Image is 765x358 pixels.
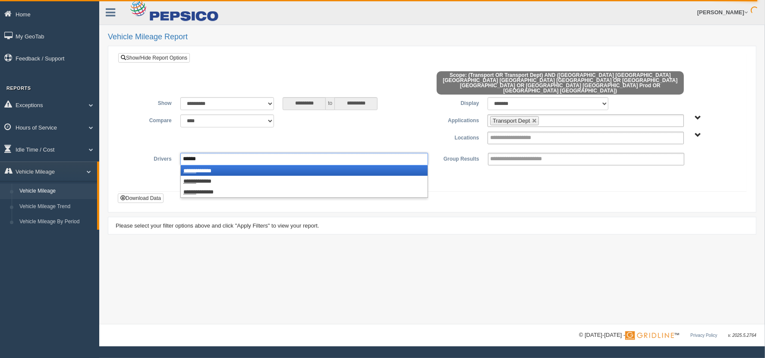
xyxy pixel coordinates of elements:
span: Transport Dept [493,117,530,124]
h2: Vehicle Mileage Report [108,33,756,41]
label: Display [432,97,484,108]
a: Vehicle Mileage Trend [16,199,97,215]
label: Drivers [125,153,176,163]
div: © [DATE]-[DATE] - ™ [579,331,756,340]
label: Locations [432,132,484,142]
a: Show/Hide Report Options [118,53,190,63]
label: Group Results [432,153,484,163]
a: Vehicle Mileage [16,184,97,199]
a: Vehicle Mileage By Period [16,214,97,230]
a: Privacy Policy [690,333,717,338]
button: Download Data [118,193,164,203]
label: Show [125,97,176,108]
span: to [326,97,334,110]
img: Gridline [625,331,674,340]
span: v. 2025.5.2764 [728,333,756,338]
span: Please select your filter options above and click "Apply Filters" to view your report. [116,222,319,229]
label: Compare [125,114,176,125]
label: Applications [432,114,484,125]
span: Scope: (Transport OR Transport Dept) AND ([GEOGRAPHIC_DATA] [GEOGRAPHIC_DATA] [GEOGRAPHIC_DATA] [... [437,71,684,95]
